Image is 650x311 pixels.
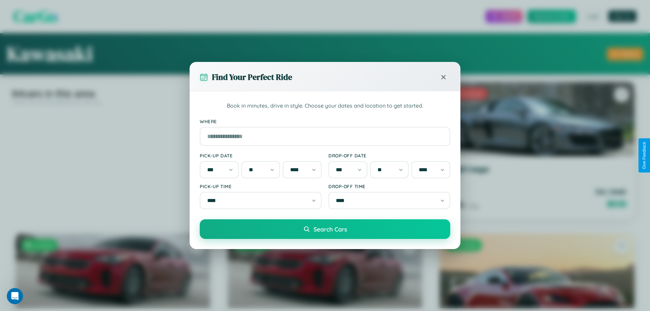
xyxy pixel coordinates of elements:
[200,153,322,158] label: Pick-up Date
[200,102,450,110] p: Book in minutes, drive in style. Choose your dates and location to get started.
[328,183,450,189] label: Drop-off Time
[328,153,450,158] label: Drop-off Date
[200,219,450,239] button: Search Cars
[313,225,347,233] span: Search Cars
[200,118,450,124] label: Where
[212,71,292,83] h3: Find Your Perfect Ride
[200,183,322,189] label: Pick-up Time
